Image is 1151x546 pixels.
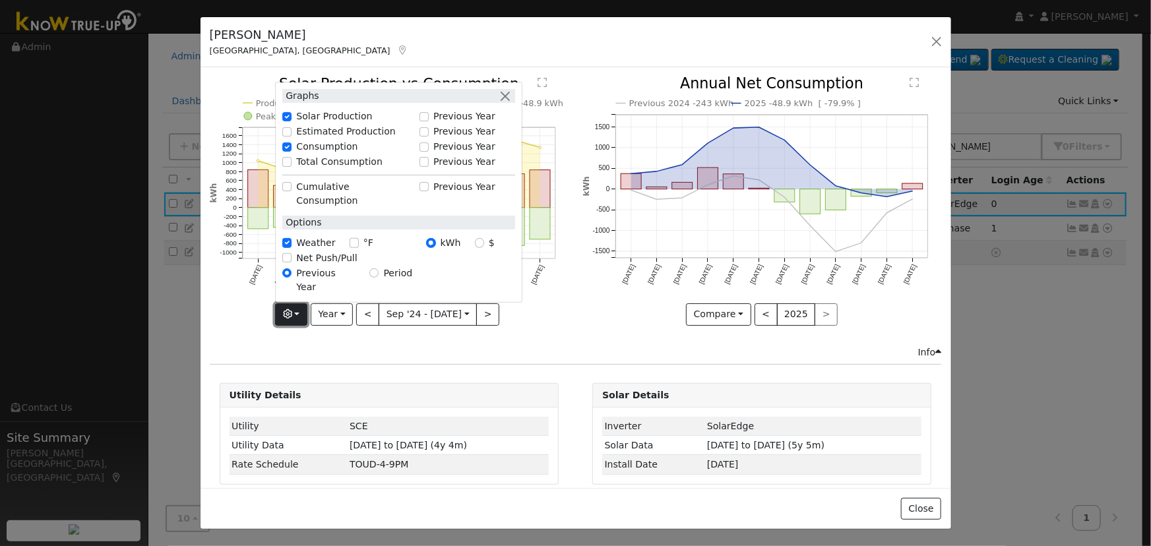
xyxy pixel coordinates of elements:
[538,77,547,88] text: 
[420,157,429,166] input: Previous Year
[350,421,368,431] span: ID: EFEN3PMWX, authorized: 05/20/22
[282,112,292,121] input: Solar Production
[220,249,237,257] text: -1000
[774,189,795,202] rect: onclick=""
[680,75,863,92] text: Annual Net Consumption
[885,195,890,200] circle: onclick=""
[296,125,396,138] label: Estimated Production
[504,208,524,246] rect: onclick=""
[629,99,734,109] text: Previous 2024 -243 kWh
[247,208,268,229] rect: onclick=""
[226,168,237,175] text: 800
[859,191,864,196] circle: onclick=""
[757,125,762,130] circle: onclick=""
[826,263,842,286] text: [DATE]
[282,253,292,262] input: Net Push/Pull
[441,236,461,250] label: kWh
[606,185,610,193] text: 0
[826,189,846,210] rect: onclick=""
[282,157,292,166] input: Total Consumption
[383,266,412,280] label: Period
[686,303,751,326] button: Compare
[885,210,890,216] circle: onclick=""
[230,436,348,455] td: Utility Data
[731,126,736,131] circle: onclick=""
[595,144,610,152] text: 1000
[296,140,358,154] label: Consumption
[680,162,685,167] circle: onclick=""
[209,183,218,203] text: kWh
[910,189,916,194] circle: onclick=""
[774,263,790,286] text: [DATE]
[282,89,319,103] label: Graphs
[296,236,335,250] label: Weather
[282,216,321,229] label: Options
[859,241,864,246] circle: onclick=""
[350,440,467,450] span: [DATE] to [DATE] (4y 4m)
[210,45,390,55] span: [GEOGRAPHIC_DATA], [GEOGRAPHIC_DATA]
[646,263,662,286] text: [DATE]
[680,195,685,200] circle: onclick=""
[902,263,918,286] text: [DATE]
[707,421,754,431] span: ID: 599848, authorized: 05/13/22
[602,455,704,474] td: Install Date
[595,123,610,131] text: 1500
[530,208,550,239] rect: onclick=""
[420,127,429,136] input: Previous Year
[379,303,477,326] button: Sep '24 - [DATE]
[582,177,591,197] text: kWh
[629,188,634,193] circle: onclick=""
[356,303,379,326] button: <
[530,264,545,286] text: [DATE]
[282,142,292,152] input: Consumption
[282,182,292,191] input: Cumulative Consumption
[724,174,744,189] rect: onclick=""
[369,268,379,278] input: Period
[433,140,495,154] label: Previous Year
[602,436,704,455] td: Solar Data
[800,189,821,214] rect: onclick=""
[222,150,237,158] text: 1200
[226,195,237,202] text: 200
[593,248,610,255] text: -1500
[654,197,660,202] circle: onclick=""
[222,133,237,140] text: 1600
[504,174,524,208] rect: onclick=""
[230,455,348,474] td: Rate Schedule
[877,189,898,193] rect: onclick=""
[705,183,710,188] circle: onclick=""
[226,186,237,193] text: 400
[621,174,641,189] rect: onclick=""
[433,180,495,194] label: Previous Year
[698,168,718,190] rect: onclick=""
[363,236,373,250] label: °F
[256,111,385,121] text: Peak Production Hour 7.0 kWh
[782,138,788,143] circle: onclick=""
[724,263,739,286] text: [DATE]
[489,236,495,250] label: $
[248,264,263,286] text: [DATE]
[629,171,634,177] circle: onclick=""
[749,263,765,286] text: [DATE]
[539,146,542,149] circle: onclick=""
[426,238,435,247] input: kWh
[877,263,893,286] text: [DATE]
[800,263,816,286] text: [DATE]
[224,240,237,247] text: -800
[230,417,348,436] td: Utility
[224,213,237,220] text: -200
[433,155,495,169] label: Previous Year
[731,173,736,179] circle: onclick=""
[226,177,237,185] text: 600
[833,183,838,189] circle: onclick=""
[530,170,550,208] rect: onclick=""
[901,498,941,520] button: Close
[210,26,409,44] h5: [PERSON_NAME]
[593,227,610,234] text: -1000
[596,206,610,214] text: -500
[902,184,923,190] rect: onclick=""
[222,141,237,148] text: 1400
[224,222,237,229] text: -400
[672,183,693,189] rect: onclick=""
